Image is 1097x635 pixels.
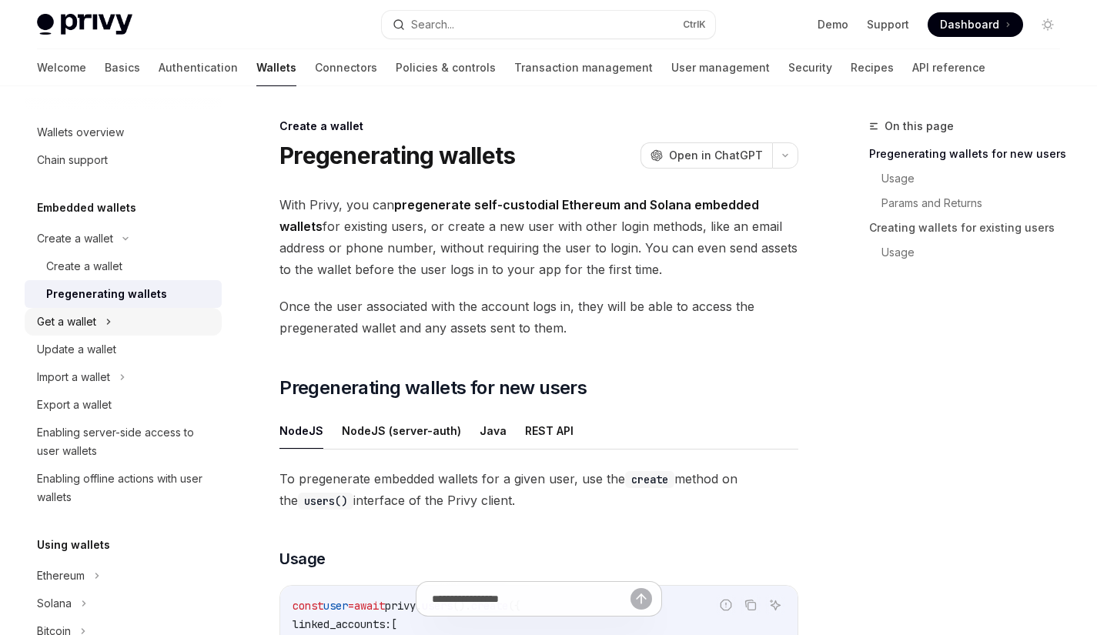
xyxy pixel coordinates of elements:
[683,18,706,31] span: Ctrl K
[279,376,587,400] span: Pregenerating wallets for new users
[640,142,772,169] button: Open in ChatGPT
[279,468,798,511] span: To pregenerate embedded wallets for a given user, use the method on the interface of the Privy cl...
[279,548,326,570] span: Usage
[46,285,167,303] div: Pregenerating wallets
[279,142,515,169] h1: Pregenerating wallets
[869,142,1072,166] a: Pregenerating wallets for new users
[37,470,212,506] div: Enabling offline actions with user wallets
[818,17,848,32] a: Demo
[315,49,377,86] a: Connectors
[525,413,574,449] button: REST API
[411,15,454,34] div: Search...
[25,252,222,280] a: Create a wallet
[159,49,238,86] a: Authentication
[37,340,116,359] div: Update a wallet
[881,191,1072,216] a: Params and Returns
[25,280,222,308] a: Pregenerating wallets
[37,536,110,554] h5: Using wallets
[37,49,86,86] a: Welcome
[25,419,222,465] a: Enabling server-side access to user wallets
[37,229,113,248] div: Create a wallet
[37,199,136,217] h5: Embedded wallets
[928,12,1023,37] a: Dashboard
[37,312,96,331] div: Get a wallet
[25,119,222,146] a: Wallets overview
[912,49,985,86] a: API reference
[298,493,353,510] code: users()
[342,413,461,449] button: NodeJS (server-auth)
[37,151,108,169] div: Chain support
[851,49,894,86] a: Recipes
[279,119,798,134] div: Create a wallet
[37,368,110,386] div: Import a wallet
[514,49,653,86] a: Transaction management
[105,49,140,86] a: Basics
[37,123,124,142] div: Wallets overview
[396,49,496,86] a: Policies & controls
[279,197,759,234] strong: pregenerate self-custodial Ethereum and Solana embedded wallets
[279,194,798,280] span: With Privy, you can for existing users, or create a new user with other login methods, like an em...
[37,594,72,613] div: Solana
[881,240,1072,265] a: Usage
[382,11,714,38] button: Search...CtrlK
[46,257,122,276] div: Create a wallet
[37,396,112,414] div: Export a wallet
[881,166,1072,191] a: Usage
[256,49,296,86] a: Wallets
[25,465,222,511] a: Enabling offline actions with user wallets
[625,471,674,488] code: create
[940,17,999,32] span: Dashboard
[37,566,85,585] div: Ethereum
[25,391,222,419] a: Export a wallet
[25,146,222,174] a: Chain support
[867,17,909,32] a: Support
[37,14,132,35] img: light logo
[788,49,832,86] a: Security
[37,423,212,460] div: Enabling server-side access to user wallets
[279,296,798,339] span: Once the user associated with the account logs in, they will be able to access the pregenerated w...
[671,49,770,86] a: User management
[669,148,763,163] span: Open in ChatGPT
[279,413,323,449] button: NodeJS
[630,588,652,610] button: Send message
[25,336,222,363] a: Update a wallet
[1035,12,1060,37] button: Toggle dark mode
[869,216,1072,240] a: Creating wallets for existing users
[885,117,954,135] span: On this page
[480,413,507,449] button: Java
